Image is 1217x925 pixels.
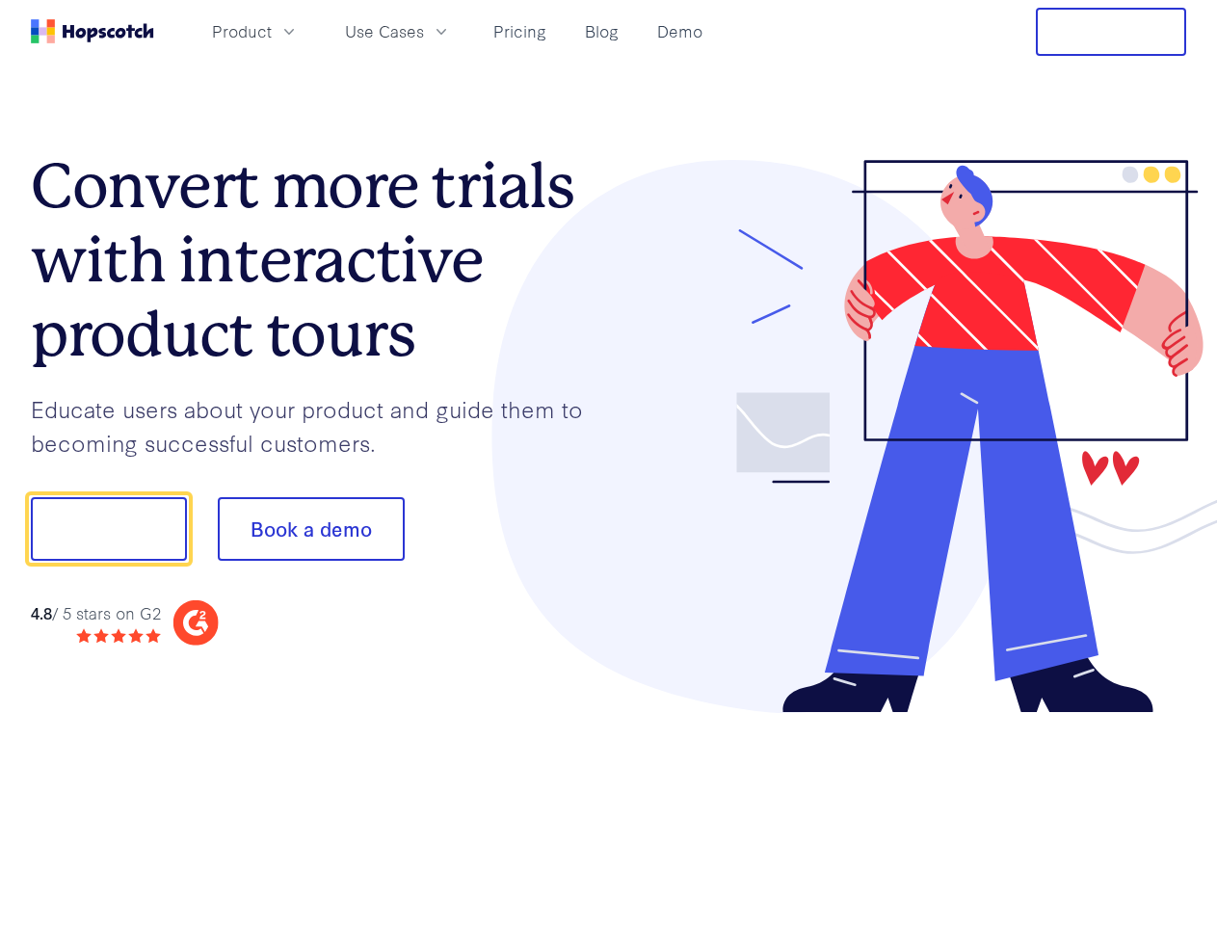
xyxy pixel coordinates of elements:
button: Use Cases [333,15,463,47]
span: Use Cases [345,19,424,43]
button: Product [200,15,310,47]
a: Demo [649,15,710,47]
h1: Convert more trials with interactive product tours [31,149,609,371]
a: Pricing [486,15,554,47]
a: Blog [577,15,626,47]
button: Book a demo [218,497,405,561]
button: Show me! [31,497,187,561]
strong: 4.8 [31,601,52,623]
a: Home [31,19,154,43]
button: Free Trial [1036,8,1186,56]
div: / 5 stars on G2 [31,601,161,625]
span: Product [212,19,272,43]
p: Educate users about your product and guide them to becoming successful customers. [31,392,609,459]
